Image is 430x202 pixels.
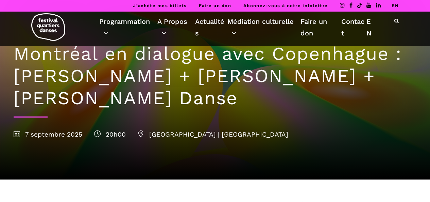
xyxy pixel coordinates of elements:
[157,16,195,39] a: A Propos
[138,130,288,138] span: [GEOGRAPHIC_DATA] | [GEOGRAPHIC_DATA]
[243,3,328,8] a: Abonnez-vous à notre infolettre
[227,16,301,39] a: Médiation culturelle
[341,16,366,39] a: Contact
[199,3,231,8] a: Faire un don
[14,43,416,109] h1: Montréal en dialogue avec Copenhague : [PERSON_NAME] + [PERSON_NAME] + [PERSON_NAME] Danse
[14,130,82,138] span: 7 septembre 2025
[31,13,65,41] img: logo-fqd-med
[300,16,341,39] a: Faire un don
[99,16,157,39] a: Programmation
[366,16,376,39] a: EN
[392,3,399,8] a: EN
[133,3,187,8] a: J’achète mes billets
[94,130,126,138] span: 20h00
[195,16,227,39] a: Actualités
